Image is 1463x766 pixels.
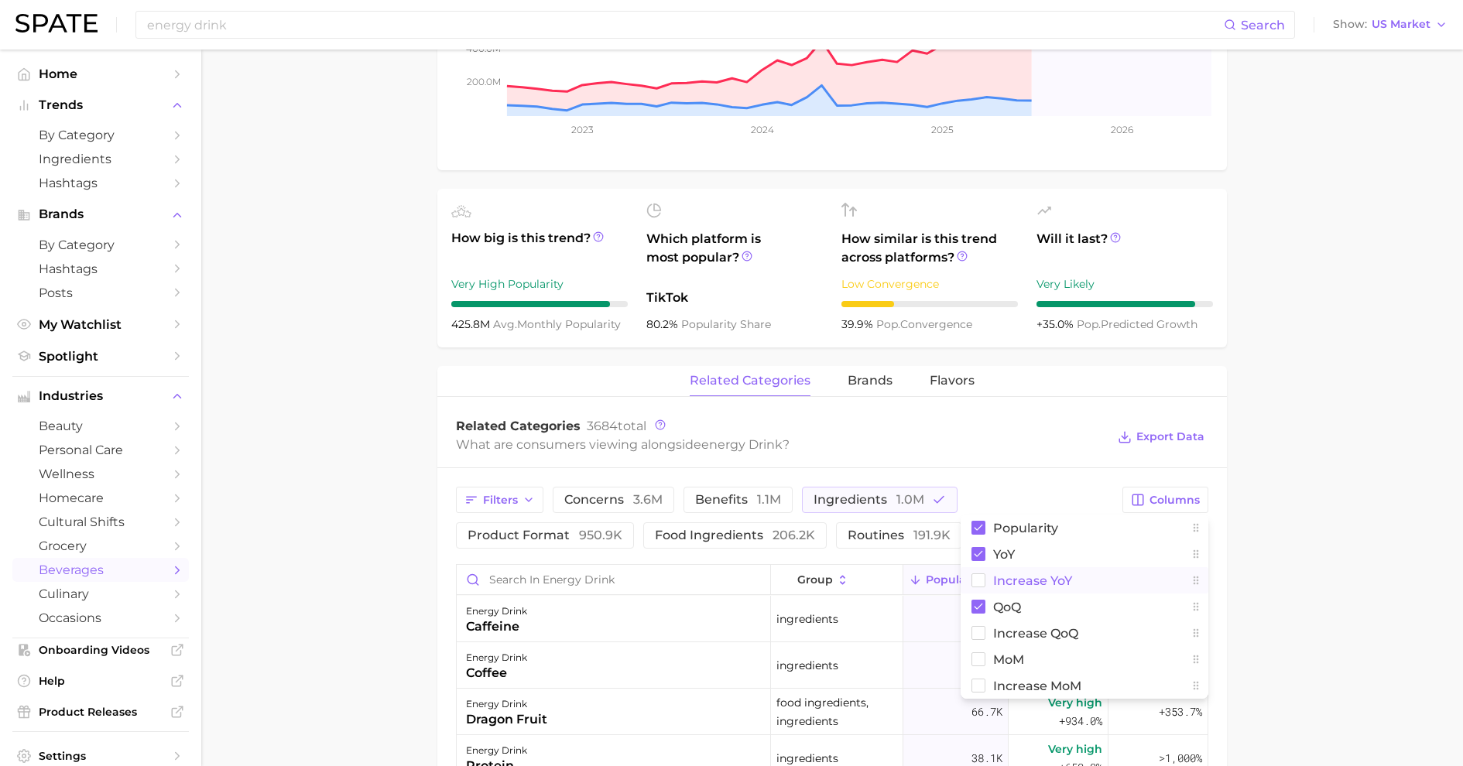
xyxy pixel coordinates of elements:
span: How similar is this trend across platforms? [841,230,1018,267]
span: by Category [39,238,163,252]
abbr: popularity index [1077,317,1101,331]
span: Flavors [930,374,975,388]
button: Industries [12,385,189,408]
span: concerns [564,494,663,506]
span: Ingredients [39,152,163,166]
input: Search in energy drink [457,565,770,594]
button: ShowUS Market [1329,15,1451,35]
tspan: 2026 [1111,124,1133,135]
a: beverages [12,558,189,582]
span: Hashtags [39,176,163,190]
span: Columns [1149,494,1200,507]
span: ingredients [776,610,838,628]
span: Increase YoY [993,574,1072,587]
span: How big is this trend? [451,229,628,267]
span: Spotlight [39,349,163,364]
button: energy drinkcoffeeingredients152.0kVery high+65.4%+72.6% [457,642,1208,689]
tspan: 2024 [751,124,774,135]
span: TikTok [646,289,823,307]
span: cultural shifts [39,515,163,529]
div: Very Likely [1036,275,1213,293]
span: Popularity [926,573,985,586]
a: homecare [12,486,189,510]
span: Hashtags [39,262,163,276]
span: 80.2% [646,317,681,331]
span: Home [39,67,163,81]
span: 206.2k [773,528,815,542]
a: Spotlight [12,344,189,368]
span: predicted growth [1077,317,1197,331]
a: Onboarding Videos [12,638,189,662]
span: Help [39,674,163,688]
a: by Category [12,233,189,257]
a: by Category [12,123,189,147]
span: related categories [690,374,810,388]
span: US Market [1372,20,1430,29]
div: coffee [466,664,527,682]
span: >1,000% [1159,751,1202,765]
span: Brands [39,207,163,221]
div: Columns [961,515,1208,699]
span: ingredients [814,494,924,506]
span: 191.9k [913,528,951,542]
a: personal care [12,438,189,462]
a: cultural shifts [12,510,189,534]
span: 3684 [587,419,618,433]
button: Columns [1122,487,1208,513]
span: Related Categories [456,419,581,433]
span: brands [848,374,893,388]
span: 39.9% [841,317,876,331]
button: group [771,565,903,595]
span: Export Data [1136,430,1204,443]
span: total [587,419,646,433]
span: 950.9k [579,528,622,542]
span: Show [1333,20,1367,29]
div: energy drink [466,602,527,621]
a: Ingredients [12,147,189,171]
span: 3.6m [633,492,663,507]
div: 9 / 10 [451,301,628,307]
span: Which platform is most popular? [646,230,823,281]
span: food ingredients [655,529,815,542]
button: Export Data [1114,426,1208,448]
span: Product Releases [39,705,163,719]
span: routines [848,529,951,542]
span: Posts [39,286,163,300]
span: Popularity [993,521,1058,535]
a: Hashtags [12,171,189,195]
span: food ingredients, ingredients [776,693,896,730]
span: Search [1241,18,1285,32]
span: benefits [695,494,781,506]
span: wellness [39,467,163,481]
img: SPATE [15,14,98,32]
span: culinary [39,586,163,601]
a: My Watchlist [12,313,189,337]
div: energy drink [466,648,527,667]
div: caffeine [466,617,527,636]
a: Product Releases [12,700,189,723]
span: Filters [483,494,518,507]
a: Posts [12,281,189,305]
span: Trends [39,98,163,112]
a: grocery [12,534,189,558]
button: Brands [12,203,189,226]
div: What are consumers viewing alongside ? [456,434,1106,455]
button: Popularity [903,565,1009,595]
button: energy drinkcaffeineingredients429.2kHigh+18.7%+18.2% [457,596,1208,642]
span: Onboarding Videos [39,643,163,657]
div: 9 / 10 [1036,301,1213,307]
span: group [797,573,833,586]
span: beverages [39,563,163,577]
span: monthly popularity [493,317,621,331]
tspan: 2025 [931,124,954,135]
a: Help [12,669,189,692]
span: Settings [39,749,163,763]
div: dragon fruit [466,710,547,729]
input: Search here for a brand, industry, or ingredient [146,12,1224,38]
span: by Category [39,128,163,142]
span: MoM [993,653,1024,666]
span: Increase MoM [993,679,1081,692]
span: Increase QoQ [993,627,1078,640]
button: Trends [12,94,189,117]
div: Very High Popularity [451,275,628,293]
